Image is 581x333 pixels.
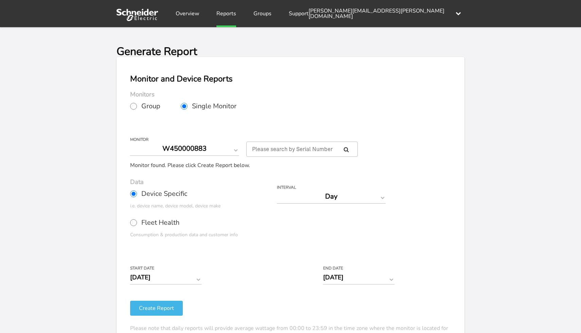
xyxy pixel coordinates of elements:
label: Start Date [130,266,196,270]
h2: Monitor and Device Reports [130,75,451,83]
button: Create Report [130,301,183,316]
span: Device Specific [141,190,187,197]
div: Consumption & production data and customer info [130,231,277,238]
span: Fleet Health [141,219,179,226]
label: For large monitor counts [246,137,353,142]
img: Sense Logo [117,9,158,21]
div: i.e. device name, device model, device make [130,202,277,209]
input: Device Specific [130,190,137,197]
h3: Data [130,179,451,185]
input: Group [130,103,137,110]
h3: Monitors [130,91,451,97]
input: Please search by Serial Number [246,142,358,157]
label: Interval [277,185,419,189]
label: Monitor [130,137,241,142]
span: Group [141,103,160,110]
input: Single Monitor [181,103,188,110]
input: Fleet Health [130,219,137,226]
h1: Generate Report [117,46,197,57]
label: End Date [323,266,389,270]
div: Monitor found. Please click Create Report below. [130,163,250,168]
span: Single Monitor [192,103,236,110]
